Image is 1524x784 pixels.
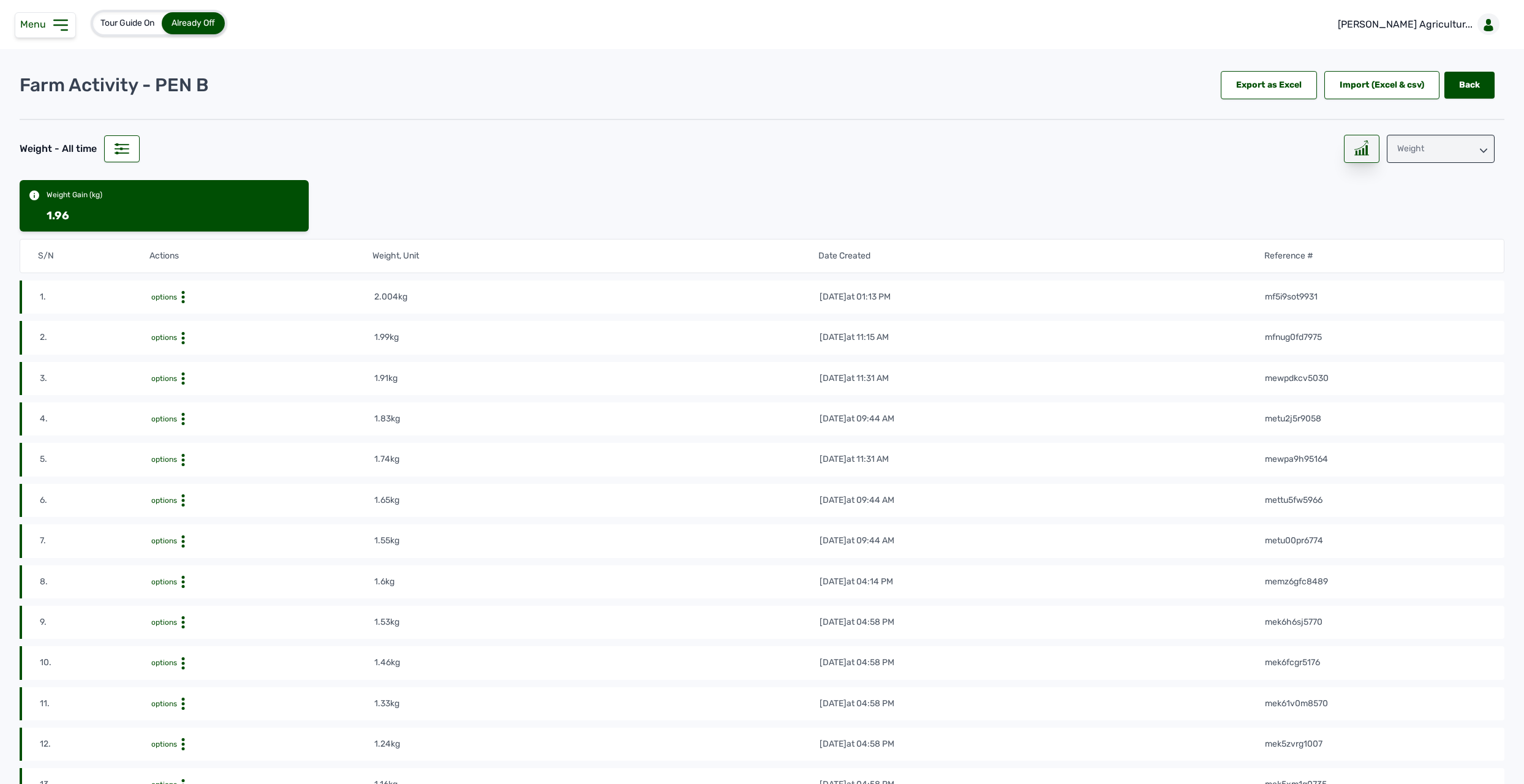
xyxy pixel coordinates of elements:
span: options [151,658,177,667]
td: 1.74kg [374,453,819,466]
span: options [151,740,177,748]
span: options [151,537,177,545]
p: [PERSON_NAME] Agricultur... [1338,17,1473,32]
td: 1.24kg [374,737,819,751]
span: at 01:13 PM [847,292,891,302]
td: 1.55kg [374,534,819,548]
div: [DATE] [820,535,894,547]
td: 1.65kg [374,494,819,507]
div: [DATE] [820,494,894,507]
span: options [151,293,177,301]
span: at 11:31 AM [847,454,889,464]
td: mewpdkcv5030 [1264,372,1487,385]
div: [DATE] [820,331,889,344]
div: [DATE] [820,413,894,425]
span: at 04:58 PM [847,698,894,709]
td: 1.99kg [374,331,819,344]
span: at 11:15 AM [847,332,889,342]
td: mfnug0fd7975 [1264,331,1487,344]
span: options [151,618,177,627]
td: 8. [39,575,151,589]
th: Actions [149,249,372,263]
td: mewpa9h95164 [1264,453,1487,466]
td: 12. [39,737,151,751]
div: Import (Excel & csv) [1324,71,1439,99]
span: at 11:31 AM [847,373,889,383]
div: [DATE] [820,738,894,750]
td: 1. [39,290,151,304]
span: options [151,374,177,383]
div: [DATE] [820,616,894,628]
span: options [151,699,177,708]
div: [DATE] [820,453,889,466]
td: 9. [39,616,151,629]
th: S/N [37,249,149,263]
td: 1.46kg [374,656,819,669]
td: 1.6kg [374,575,819,589]
div: Weight Gain (kg) [47,190,102,200]
div: [DATE] [820,698,894,710]
a: [PERSON_NAME] Agricultur... [1328,7,1504,42]
td: 11. [39,697,151,710]
td: metu00pr6774 [1264,534,1487,548]
td: mek6h6sj5770 [1264,616,1487,629]
span: at 09:44 AM [847,495,894,505]
td: mf5i9sot9931 [1264,290,1487,304]
td: 2. [39,331,151,344]
span: options [151,455,177,464]
th: Date Created [818,249,1264,263]
td: 3. [39,372,151,385]
td: 1.83kg [374,412,819,426]
td: mek6fcgr5176 [1264,656,1487,669]
div: Weight - All time [20,141,97,156]
td: mek61v0m8570 [1264,697,1487,710]
div: [DATE] [820,291,891,303]
span: at 04:58 PM [847,657,894,668]
a: Back [1444,72,1495,99]
span: at 04:14 PM [847,576,893,587]
td: mettu5fw5966 [1264,494,1487,507]
div: Weight [1387,135,1495,163]
td: 6. [39,494,151,507]
td: memz6gfc8489 [1264,575,1487,589]
td: 1.53kg [374,616,819,629]
span: options [151,333,177,342]
div: [DATE] [820,657,894,669]
td: 4. [39,412,151,426]
td: 1.91kg [374,372,819,385]
span: Already Off [172,18,215,28]
span: Menu [20,18,51,30]
td: 1.33kg [374,697,819,710]
td: mek5zvrg1007 [1264,737,1487,751]
th: Weight, Unit [372,249,818,263]
td: 2.004kg [374,290,819,304]
p: Farm Activity - PEN B [20,74,209,96]
td: metu2j5r9058 [1264,412,1487,426]
div: [DATE] [820,372,889,385]
span: at 09:44 AM [847,413,894,424]
div: Export as Excel [1221,71,1317,99]
span: options [151,415,177,423]
span: options [151,496,177,505]
td: 7. [39,534,151,548]
span: at 04:58 PM [847,617,894,627]
th: Reference # [1264,249,1487,263]
span: Tour Guide On [100,18,154,28]
div: [DATE] [820,576,893,588]
span: at 09:44 AM [847,535,894,546]
span: at 04:58 PM [847,739,894,749]
span: options [151,578,177,586]
td: 5. [39,453,151,466]
td: 10. [39,656,151,669]
div: 1.96 [47,207,69,224]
